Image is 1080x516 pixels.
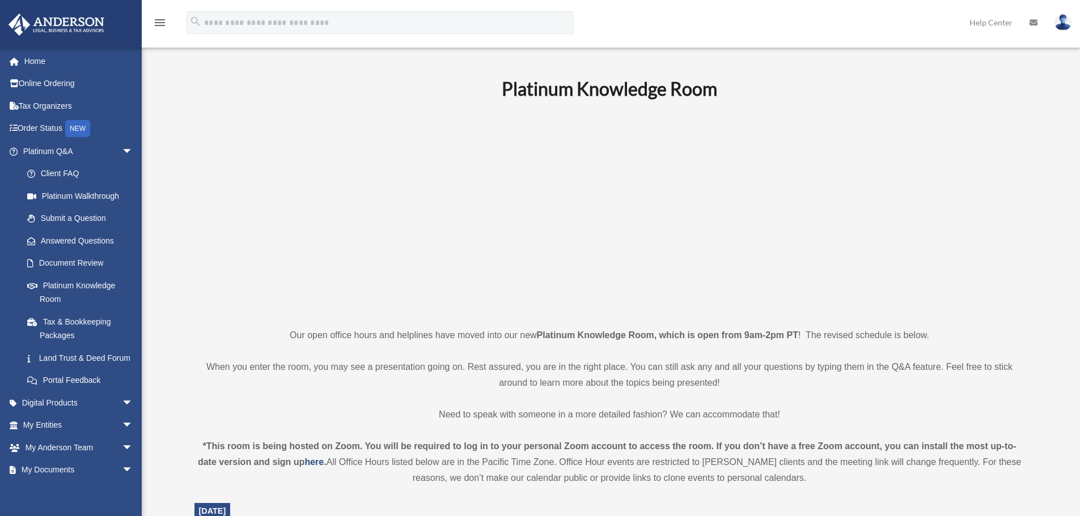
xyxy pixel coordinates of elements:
[8,117,150,140] a: Order StatusNEW
[5,14,108,36] img: Anderson Advisors Platinum Portal
[8,436,150,459] a: My Anderson Teamarrow_drop_down
[8,73,150,95] a: Online Ordering
[16,163,150,185] a: Client FAQ
[122,414,145,437] span: arrow_drop_down
[8,140,150,163] a: Platinum Q&Aarrow_drop_down
[199,506,226,515] span: [DATE]
[16,207,150,230] a: Submit a Question
[324,457,326,467] strong: .
[122,459,145,482] span: arrow_drop_down
[16,347,150,369] a: Land Trust & Deed Forum
[16,369,150,392] a: Portal Feedback
[194,438,1025,486] div: All Office Hours listed below are in the Pacific Time Zone. Office Hour events are restricted to ...
[194,407,1025,423] p: Need to speak with someone in a more detailed fashion? We can accommodate that!
[198,441,1017,467] strong: *This room is being hosted on Zoom. You will be required to log in to your personal Zoom account ...
[153,16,167,29] i: menu
[194,359,1025,391] p: When you enter the room, you may see a presentation going on. Rest assured, you are in the right ...
[122,436,145,459] span: arrow_drop_down
[122,391,145,415] span: arrow_drop_down
[189,15,202,28] i: search
[194,327,1025,343] p: Our open office hours and helplines have moved into our new ! The revised schedule is below.
[8,391,150,414] a: Digital Productsarrow_drop_down
[8,414,150,437] a: My Entitiesarrow_drop_down
[153,20,167,29] a: menu
[439,115,780,306] iframe: 231110_Toby_KnowledgeRoom
[502,78,717,100] b: Platinum Knowledge Room
[16,274,145,310] a: Platinum Knowledge Room
[304,457,324,467] a: here
[8,50,150,73] a: Home
[65,120,90,137] div: NEW
[122,140,145,163] span: arrow_drop_down
[8,95,150,117] a: Tax Organizers
[16,252,150,275] a: Document Review
[8,459,150,481] a: My Documentsarrow_drop_down
[16,310,150,347] a: Tax & Bookkeeping Packages
[16,229,150,252] a: Answered Questions
[16,185,150,207] a: Platinum Walkthrough
[1054,14,1071,31] img: User Pic
[537,330,798,340] strong: Platinum Knowledge Room, which is open from 9am-2pm PT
